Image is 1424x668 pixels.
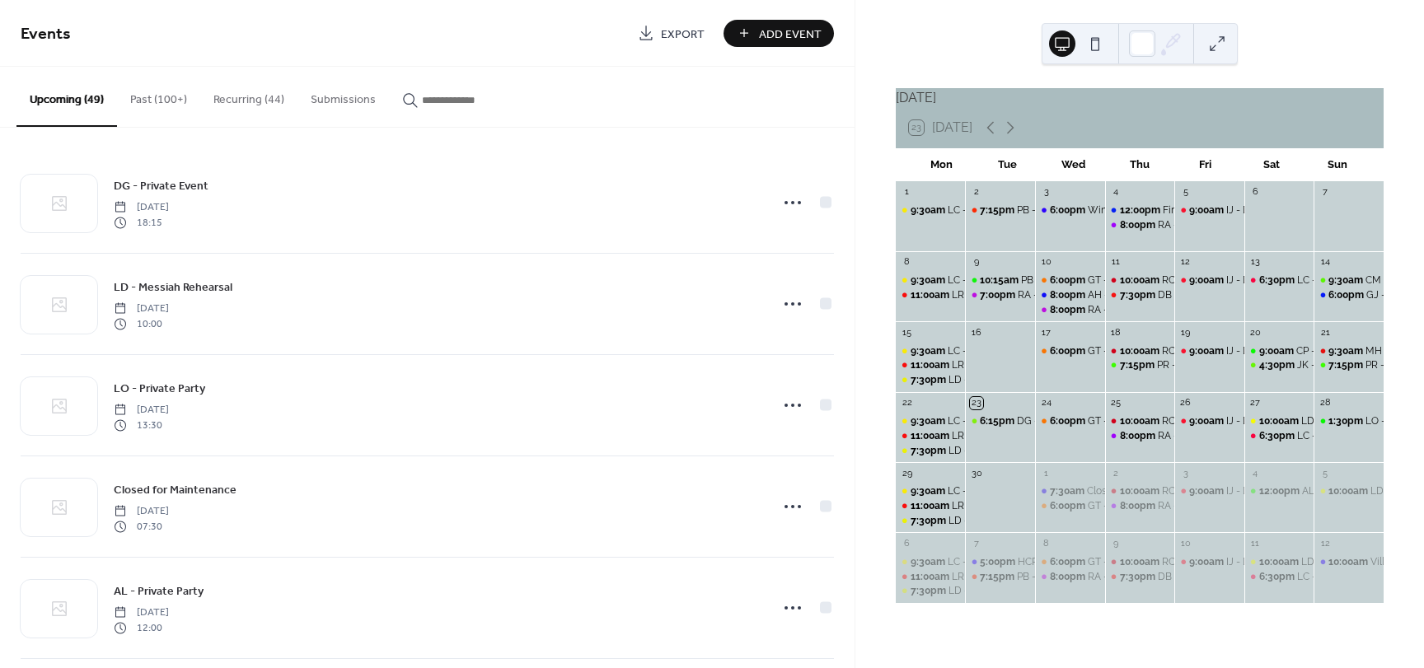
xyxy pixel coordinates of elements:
[1301,414,1411,428] div: LD - Messiah Rehearsal
[1035,344,1105,358] div: GT - Private Meeting
[952,499,1025,513] div: LR - Yoga group
[1105,344,1175,358] div: RC - Yoga
[1110,256,1122,269] div: 11
[911,570,952,584] span: 11:00am
[948,414,1000,428] div: LC - Pilates
[1088,203,1241,217] div: Wine and Words on Wednesdays
[970,256,982,269] div: 9
[1244,570,1314,584] div: LC - Young Church
[1244,429,1314,443] div: LC - Young Church
[896,570,966,584] div: LR - Yoga group
[114,279,232,297] span: LD - Messiah Rehearsal
[970,467,982,479] div: 30
[911,444,949,458] span: 7:30pm
[1259,429,1297,443] span: 6:30pm
[1120,429,1158,443] span: 8:00pm
[1249,397,1262,409] div: 27
[1050,414,1088,428] span: 6:00pm
[1249,186,1262,199] div: 6
[896,429,966,443] div: LR - Yoga group
[1040,537,1052,549] div: 8
[1244,358,1314,372] div: JK - Private party
[1249,537,1262,549] div: 11
[1040,467,1052,479] div: 1
[1120,344,1162,358] span: 10:00am
[1179,537,1192,549] div: 10
[952,429,1025,443] div: LR - Yoga group
[1018,288,1104,302] div: RA - Band Practice
[980,288,1018,302] span: 7:00pm
[896,484,966,498] div: LC - Pilates
[1105,414,1175,428] div: RC - Yoga
[1050,273,1088,287] span: 6:00pm
[911,344,948,358] span: 9:30am
[1259,414,1301,428] span: 10:00am
[1305,148,1370,181] div: Sun
[980,414,1017,428] span: 6:15pm
[980,273,1021,287] span: 10:15am
[1259,358,1297,372] span: 4:30pm
[1088,499,1182,513] div: GT - Private Meeting
[1319,467,1331,479] div: 5
[896,358,966,372] div: LR - Yoga group
[911,414,948,428] span: 9:30am
[1120,414,1162,428] span: 10:00am
[965,555,1035,569] div: HCRR - Committee
[1319,397,1331,409] div: 28
[1162,414,1207,428] div: RC - Yoga
[1120,499,1158,513] span: 8:00pm
[948,203,1000,217] div: LC - Pilates
[114,379,205,398] a: LO - Private Party
[1173,148,1239,181] div: Fri
[1179,186,1192,199] div: 5
[909,148,975,181] div: Mon
[1158,429,1269,443] div: RA - Band Practice (Thu)
[661,26,705,43] span: Export
[896,344,966,358] div: LC - Pilates
[114,301,169,316] span: [DATE]
[1296,344,1377,358] div: CP - Private event
[970,186,982,199] div: 2
[896,88,1384,108] div: [DATE]
[1328,273,1365,287] span: 9:30am
[965,203,1035,217] div: PB - Art group
[1239,148,1305,181] div: Sat
[949,584,1035,598] div: LD - Choir practice
[1302,484,1381,498] div: AL - Private Party
[901,256,913,269] div: 8
[1259,484,1302,498] span: 12:00pm
[911,358,952,372] span: 11:00am
[1328,344,1365,358] span: 9:30am
[114,316,169,331] span: 10:00
[1174,203,1244,217] div: IJ - St Johns church
[114,504,169,519] span: [DATE]
[1105,499,1175,513] div: RA - Band Practice (Thu)
[1110,537,1122,549] div: 9
[114,519,169,534] span: 07:30
[1158,218,1269,232] div: RA - Band Practice (Thu)
[1226,555,1418,569] div: IJ - [GEOGRAPHIC_DATA][PERSON_NAME]
[970,537,982,549] div: 7
[911,499,952,513] span: 11:00am
[625,20,717,47] a: Export
[896,373,966,387] div: LD - Choir practice
[1244,555,1314,569] div: LD - Messiah Rehearsal
[896,203,966,217] div: LC - Pilates
[1319,537,1331,549] div: 12
[297,67,389,125] button: Submissions
[16,67,117,127] button: Upcoming (49)
[1328,555,1370,569] span: 10:00am
[1314,414,1384,428] div: LO - Private Party
[1040,256,1052,269] div: 10
[1249,256,1262,269] div: 13
[1035,273,1105,287] div: GT - Private Meeting
[1035,203,1105,217] div: Wine and Words on Wednesdays
[1297,358,1375,372] div: JK - Private party
[1328,358,1365,372] span: 7:15pm
[1319,256,1331,269] div: 14
[896,584,966,598] div: LD - Choir practice
[1179,326,1192,339] div: 19
[1050,484,1087,498] span: 7:30am
[117,67,200,125] button: Past (100+)
[911,584,949,598] span: 7:30pm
